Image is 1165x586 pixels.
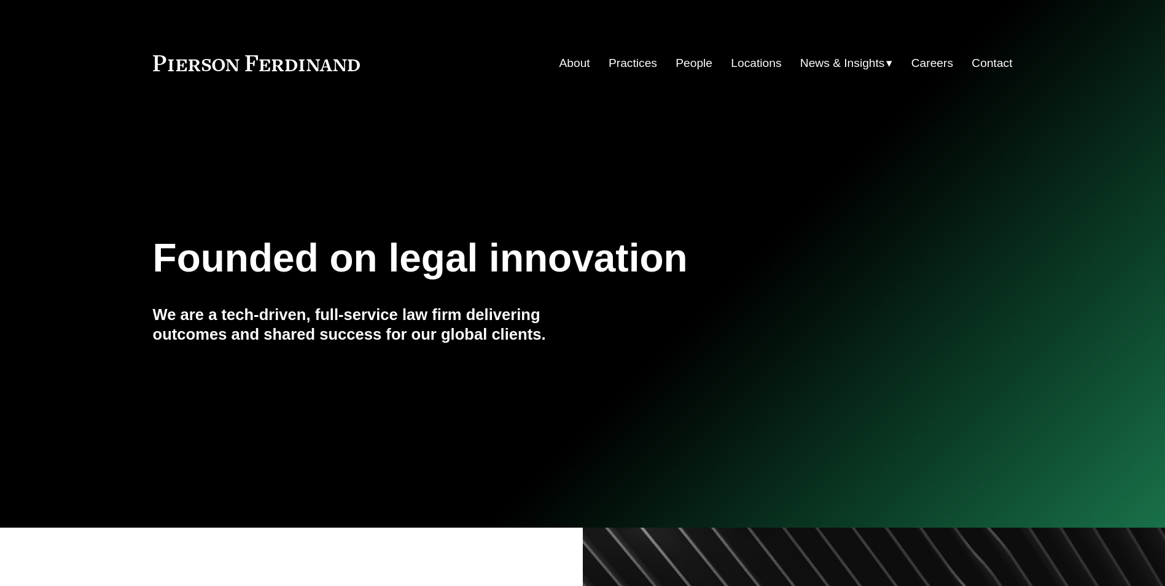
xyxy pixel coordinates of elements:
h4: We are a tech-driven, full-service law firm delivering outcomes and shared success for our global... [153,305,583,345]
a: Practices [609,52,657,75]
a: Locations [731,52,781,75]
a: Careers [911,52,953,75]
h1: Founded on legal innovation [153,236,870,281]
a: Contact [972,52,1012,75]
a: About [559,52,590,75]
a: folder dropdown [800,52,893,75]
span: News & Insights [800,53,885,74]
a: People [676,52,712,75]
